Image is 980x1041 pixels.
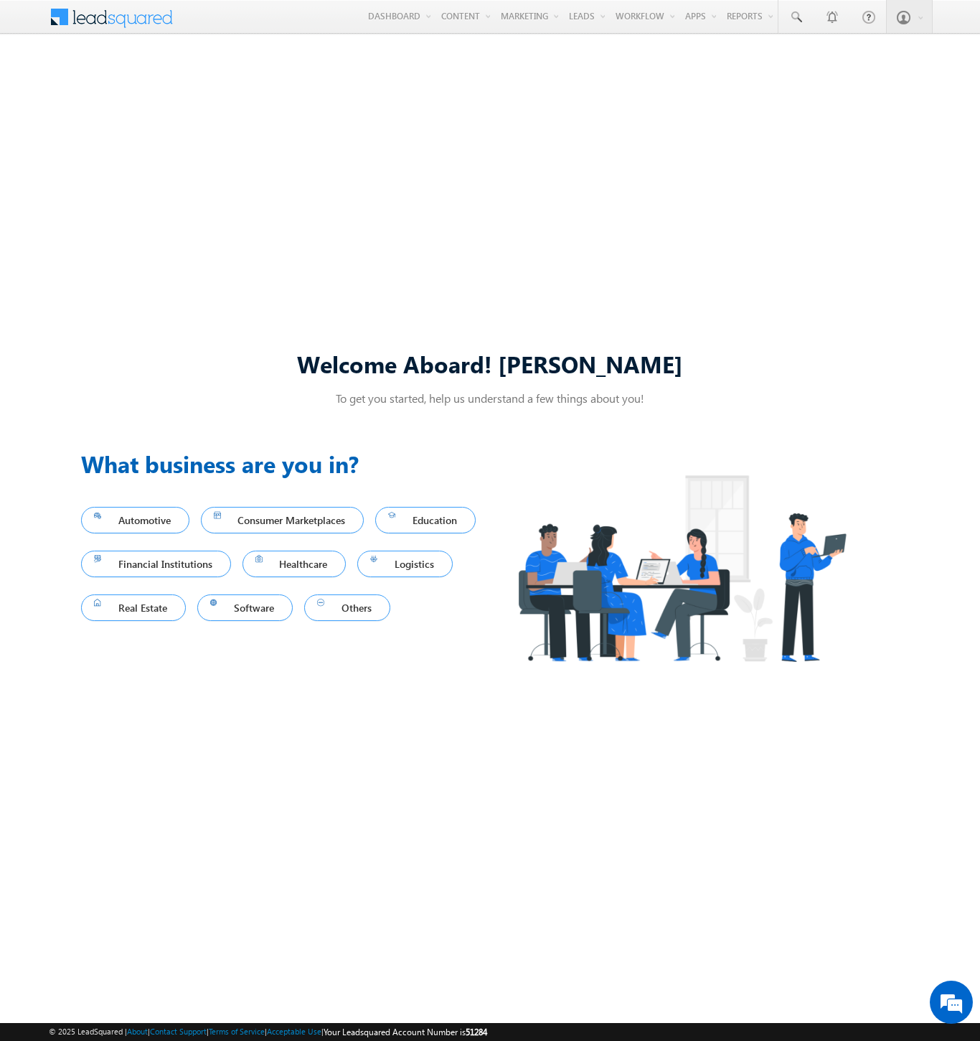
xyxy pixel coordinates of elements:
[150,1027,207,1036] a: Contact Support
[49,1025,487,1039] span: © 2025 LeadSquared | | | | |
[81,348,899,379] div: Welcome Aboard! [PERSON_NAME]
[214,510,352,530] span: Consumer Marketplaces
[94,510,176,530] span: Automotive
[94,554,218,574] span: Financial Institutions
[81,391,899,406] p: To get you started, help us understand a few things about you!
[388,510,463,530] span: Education
[317,598,377,617] span: Others
[466,1027,487,1037] span: 51284
[267,1027,321,1036] a: Acceptable Use
[490,447,873,690] img: Industry.png
[210,598,281,617] span: Software
[94,598,173,617] span: Real Estate
[255,554,334,574] span: Healthcare
[81,447,490,481] h3: What business are you in?
[370,554,440,574] span: Logistics
[324,1027,487,1037] span: Your Leadsquared Account Number is
[127,1027,148,1036] a: About
[209,1027,265,1036] a: Terms of Service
